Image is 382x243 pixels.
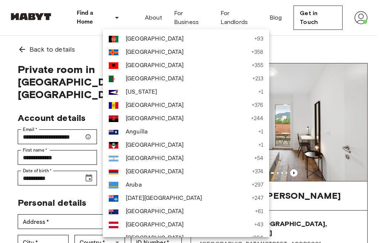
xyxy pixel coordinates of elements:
p: + 374 [252,168,264,176]
img: Australia [109,209,118,214]
p: + 1 [258,141,263,149]
span: [GEOGRAPHIC_DATA] [126,61,248,70]
img: Angola [109,115,118,122]
p: + 355 [252,62,264,69]
span: [GEOGRAPHIC_DATA] [126,207,251,216]
img: Antigua & Barbuda [109,142,118,149]
p: + 994 [251,234,264,242]
span: [GEOGRAPHIC_DATA] [126,101,248,110]
span: [GEOGRAPHIC_DATA] [126,167,249,176]
p: + 1 [258,128,263,136]
span: [GEOGRAPHIC_DATA] [126,141,255,150]
img: Aruba [109,182,118,188]
p: + 297 [252,181,264,189]
img: Ascension Island [109,195,118,201]
p: + 54 [254,155,264,162]
img: Afghanistan [109,36,118,42]
img: Anguilla [109,130,118,135]
p: + 358 [251,48,264,56]
img: Armenia [109,170,118,174]
p: + 1 [258,88,263,96]
img: Austria [109,222,118,228]
img: Albania [109,62,118,69]
span: Aruba [126,181,248,190]
img: Algeria [109,76,118,82]
span: [GEOGRAPHIC_DATA] [126,35,251,44]
span: Anguilla [126,128,255,136]
span: [GEOGRAPHIC_DATA] [126,234,247,243]
img: Åland Islands [109,49,118,56]
p: + 376 [252,101,264,109]
img: Argentina [109,156,118,162]
img: Andorra [109,102,118,109]
p: + 247 [252,194,264,202]
p: + 43 [254,221,264,229]
p: + 61 [255,208,264,215]
span: [GEOGRAPHIC_DATA] [126,74,249,83]
span: [GEOGRAPHIC_DATA] [126,114,247,123]
p: + 213 [253,75,264,83]
span: [DATE][GEOGRAPHIC_DATA] [126,194,248,203]
span: [GEOGRAPHIC_DATA] [126,154,251,163]
img: American Samoa [109,90,118,95]
span: [GEOGRAPHIC_DATA] [126,221,251,229]
p: + 93 [254,35,264,43]
span: [GEOGRAPHIC_DATA] [126,48,248,57]
span: [US_STATE] [126,88,255,97]
p: + 244 [251,115,264,122]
